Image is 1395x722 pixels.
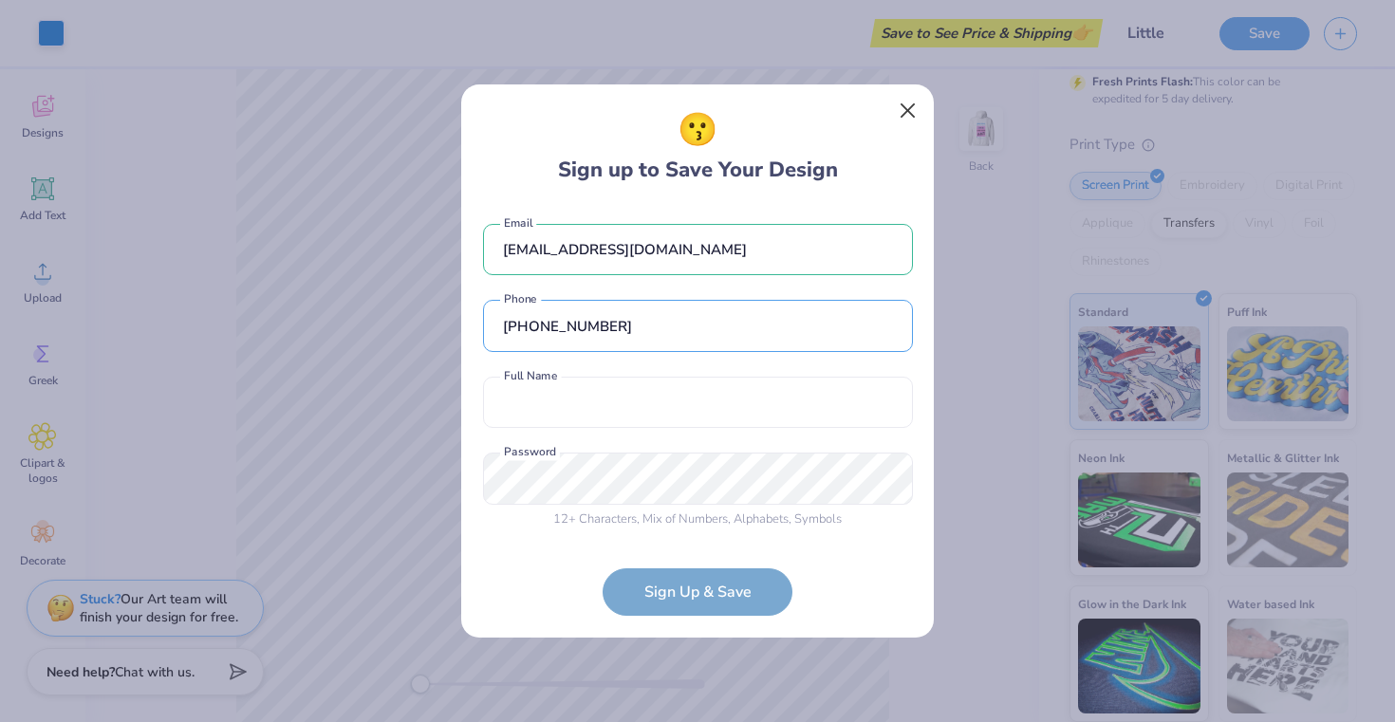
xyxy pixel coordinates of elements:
[483,510,913,529] div: , Mix of , ,
[558,106,838,186] div: Sign up to Save Your Design
[678,106,717,155] span: 😗
[794,510,842,528] span: Symbols
[553,510,637,528] span: 12 + Characters
[679,510,728,528] span: Numbers
[734,510,789,528] span: Alphabets
[890,93,926,129] button: Close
